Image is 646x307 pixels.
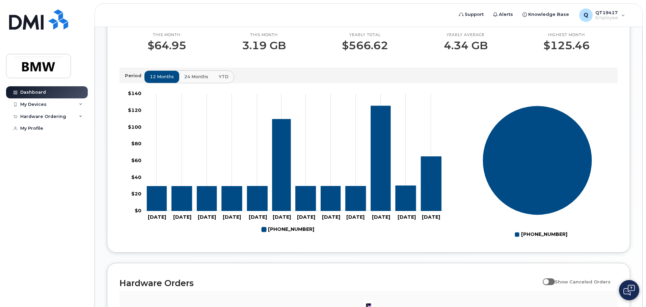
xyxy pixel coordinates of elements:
span: YTD [219,73,228,80]
p: Yearly average [444,32,488,38]
tspan: $100 [128,124,141,130]
input: Show Canceled Orders [543,275,548,281]
tspan: $20 [131,191,141,197]
tspan: [DATE] [273,214,291,220]
span: QT19417 [595,10,618,15]
tspan: [DATE] [198,214,216,220]
p: This month [242,32,286,38]
p: $566.62 [342,39,388,52]
tspan: [DATE] [346,214,365,220]
tspan: $0 [135,208,141,214]
p: Yearly total [342,32,388,38]
img: Open chat [623,285,635,296]
tspan: $60 [131,157,141,163]
p: This month [147,32,186,38]
tspan: [DATE] [372,214,390,220]
g: 864-787-8313 [262,224,314,235]
h2: Hardware Orders [119,278,539,288]
tspan: [DATE] [422,214,440,220]
tspan: $120 [128,107,141,113]
g: Series [483,105,592,215]
span: Support [465,11,484,18]
p: 3.19 GB [242,39,286,52]
p: 4.34 GB [444,39,488,52]
tspan: [DATE] [322,214,340,220]
g: Chart [483,105,592,240]
tspan: [DATE] [398,214,416,220]
tspan: [DATE] [297,214,315,220]
g: 864-787-8313 [147,106,441,211]
p: Highest month [543,32,590,38]
span: Employee [595,15,618,21]
tspan: [DATE] [223,214,241,220]
tspan: $140 [128,90,141,96]
tspan: $40 [131,174,141,180]
tspan: [DATE] [148,214,166,220]
tspan: $80 [131,141,141,147]
tspan: [DATE] [173,214,191,220]
g: Legend [262,224,314,235]
g: Legend [515,229,567,240]
p: $64.95 [147,39,186,52]
span: 24 months [184,73,208,80]
p: Period [125,72,144,79]
span: Knowledge Base [528,11,569,18]
a: Support [454,8,488,21]
tspan: [DATE] [249,214,267,220]
span: Q [584,11,588,19]
p: $125.46 [543,39,590,52]
div: QT19417 [574,8,630,22]
a: Knowledge Base [518,8,574,21]
span: Show Canceled Orders [555,279,611,284]
span: Alerts [499,11,513,18]
a: Alerts [488,8,518,21]
g: Chart [128,90,444,235]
